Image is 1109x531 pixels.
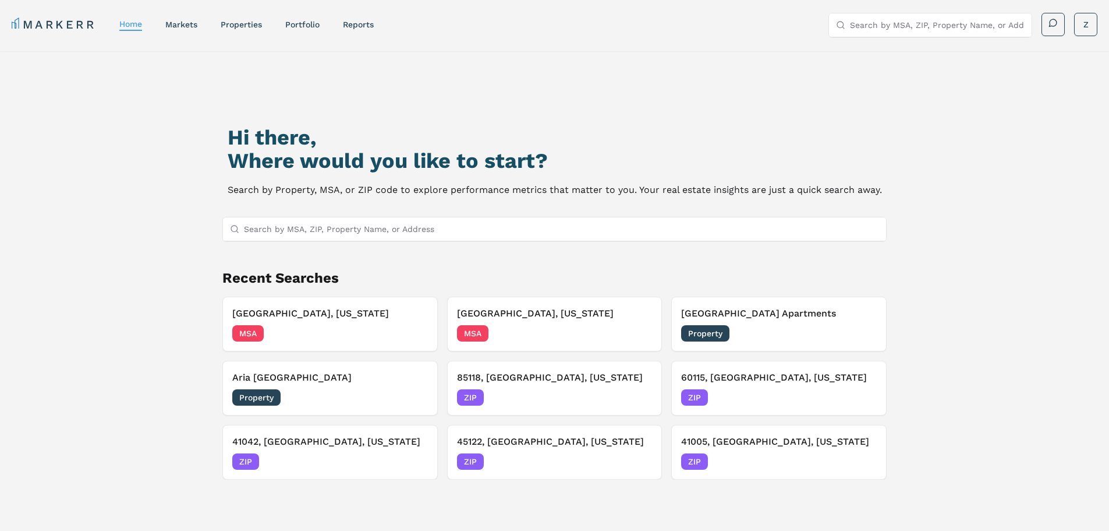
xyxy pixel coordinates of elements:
[228,182,882,198] p: Search by Property, MSA, or ZIP code to explore performance metrics that matter to you. Your real...
[232,371,428,385] h3: Aria [GEOGRAPHIC_DATA]
[681,307,877,321] h3: [GEOGRAPHIC_DATA] Apartments
[1074,13,1097,36] button: Z
[221,20,262,29] a: properties
[457,325,488,342] span: MSA
[681,435,877,449] h3: 41005, [GEOGRAPHIC_DATA], [US_STATE]
[671,361,887,416] button: 60115, [GEOGRAPHIC_DATA], [US_STATE]ZIP[DATE]
[851,392,877,403] span: [DATE]
[402,456,428,467] span: [DATE]
[626,392,652,403] span: [DATE]
[447,425,662,480] button: 45122, [GEOGRAPHIC_DATA], [US_STATE]ZIP[DATE]
[222,361,438,416] button: Aria [GEOGRAPHIC_DATA]Property[DATE]
[457,435,653,449] h3: 45122, [GEOGRAPHIC_DATA], [US_STATE]
[447,297,662,351] button: [GEOGRAPHIC_DATA], [US_STATE]MSA[DATE]
[681,371,877,385] h3: 60115, [GEOGRAPHIC_DATA], [US_STATE]
[681,325,729,342] span: Property
[402,392,428,403] span: [DATE]
[447,361,662,416] button: 85118, [GEOGRAPHIC_DATA], [US_STATE]ZIP[DATE]
[232,389,281,406] span: Property
[402,328,428,339] span: [DATE]
[12,16,96,33] a: MARKERR
[851,456,877,467] span: [DATE]
[244,217,880,241] input: Search by MSA, ZIP, Property Name, or Address
[232,325,264,342] span: MSA
[457,389,484,406] span: ZIP
[457,371,653,385] h3: 85118, [GEOGRAPHIC_DATA], [US_STATE]
[165,20,197,29] a: markets
[119,19,142,29] a: home
[343,20,374,29] a: reports
[232,435,428,449] h3: 41042, [GEOGRAPHIC_DATA], [US_STATE]
[681,453,708,470] span: ZIP
[1083,19,1089,30] span: Z
[671,425,887,480] button: 41005, [GEOGRAPHIC_DATA], [US_STATE]ZIP[DATE]
[851,328,877,339] span: [DATE]
[285,20,320,29] a: Portfolio
[626,456,652,467] span: [DATE]
[457,307,653,321] h3: [GEOGRAPHIC_DATA], [US_STATE]
[228,126,882,149] h1: Hi there,
[626,328,652,339] span: [DATE]
[222,297,438,351] button: [GEOGRAPHIC_DATA], [US_STATE]MSA[DATE]
[671,297,887,351] button: [GEOGRAPHIC_DATA] ApartmentsProperty[DATE]
[222,425,438,480] button: 41042, [GEOGRAPHIC_DATA], [US_STATE]ZIP[DATE]
[222,269,887,287] h2: Recent Searches
[232,453,259,470] span: ZIP
[228,149,882,173] h2: Where would you like to start?
[850,13,1025,37] input: Search by MSA, ZIP, Property Name, or Address
[457,453,484,470] span: ZIP
[232,307,428,321] h3: [GEOGRAPHIC_DATA], [US_STATE]
[681,389,708,406] span: ZIP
